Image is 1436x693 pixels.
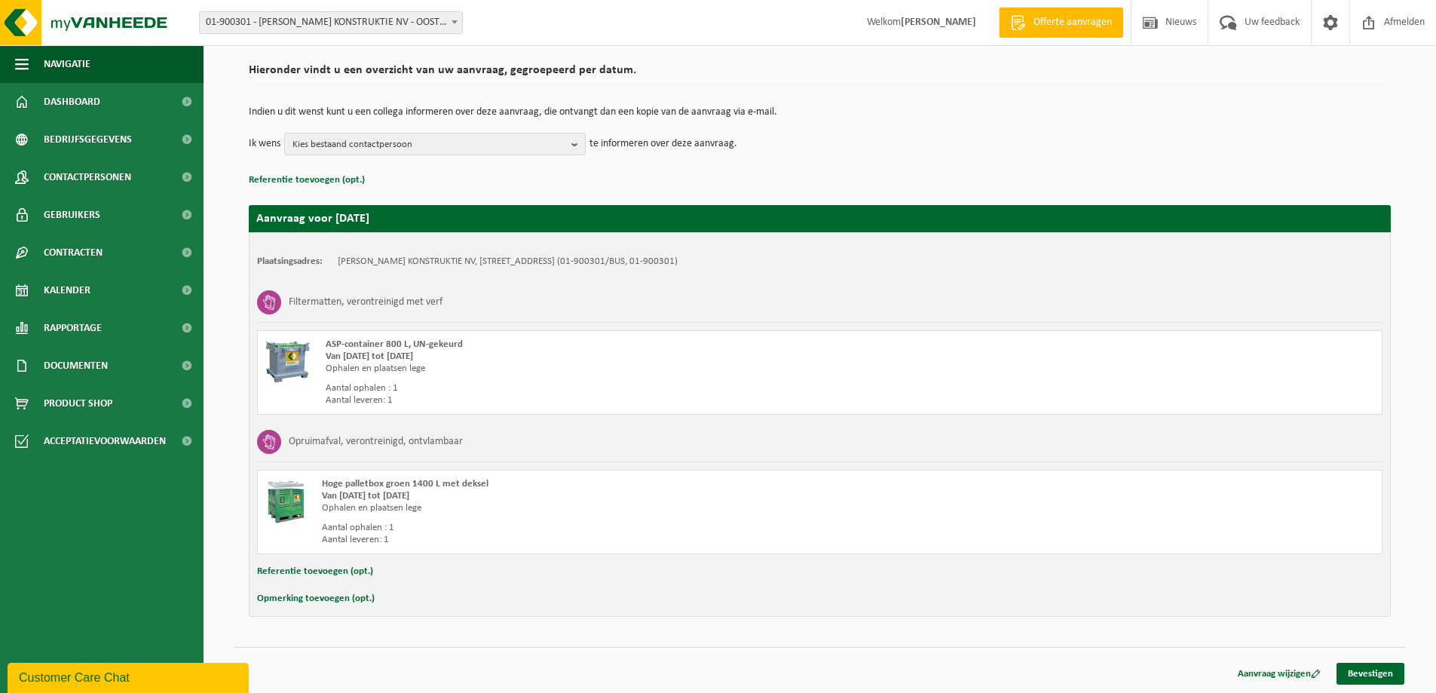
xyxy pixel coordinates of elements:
span: Offerte aanvragen [1030,15,1116,30]
div: Ophalen en plaatsen lege [326,363,880,375]
img: PB-HB-1400-HPE-GN-11.png [265,478,307,523]
td: [PERSON_NAME] KONSTRUKTIE NV, [STREET_ADDRESS] (01-900301/BUS, 01-900301) [338,256,678,268]
span: Rapportage [44,309,102,347]
span: Hoge palletbox groen 1400 L met deksel [322,479,488,489]
p: Ik wens [249,133,280,155]
button: Referentie toevoegen (opt.) [249,170,365,190]
strong: Van [DATE] tot [DATE] [326,351,413,361]
img: PB-AP-0800-MET-02-01.png [265,339,311,384]
span: Kalender [44,271,90,309]
span: Gebruikers [44,196,100,234]
h2: Hieronder vindt u een overzicht van uw aanvraag, gegroepeerd per datum. [249,64,1391,84]
div: Aantal leveren: 1 [326,394,880,406]
span: Navigatie [44,45,90,83]
iframe: chat widget [8,660,252,693]
strong: Aanvraag voor [DATE] [256,213,369,225]
p: Indien u dit wenst kunt u een collega informeren over deze aanvraag, die ontvangt dan een kopie v... [249,107,1391,118]
strong: Plaatsingsadres: [257,256,323,266]
div: Ophalen en plaatsen lege [322,502,877,514]
span: Dashboard [44,83,100,121]
span: Bedrijfsgegevens [44,121,132,158]
h3: Opruimafval, verontreinigd, ontvlambaar [289,430,463,454]
span: 01-900301 - VANDAELE KONSTRUKTIE NV - OOSTROZEBEKE [199,11,463,34]
div: Aantal leveren: 1 [322,534,877,546]
h3: Filtermatten, verontreinigd met verf [289,290,442,314]
div: Aantal ophalen : 1 [326,382,880,394]
span: Acceptatievoorwaarden [44,422,166,460]
span: ASP-container 800 L, UN-gekeurd [326,339,463,349]
span: 01-900301 - VANDAELE KONSTRUKTIE NV - OOSTROZEBEKE [200,12,462,33]
button: Referentie toevoegen (opt.) [257,562,373,581]
div: Aantal ophalen : 1 [322,522,877,534]
a: Aanvraag wijzigen [1226,663,1332,685]
span: Kies bestaand contactpersoon [292,133,565,156]
strong: [PERSON_NAME] [901,17,976,28]
p: te informeren over deze aanvraag. [589,133,737,155]
button: Kies bestaand contactpersoon [284,133,586,155]
a: Bevestigen [1336,663,1404,685]
a: Offerte aanvragen [999,8,1123,38]
span: Contracten [44,234,103,271]
button: Opmerking toevoegen (opt.) [257,589,375,609]
span: Documenten [44,347,108,385]
strong: Van [DATE] tot [DATE] [322,491,409,501]
span: Product Shop [44,385,112,422]
span: Contactpersonen [44,158,131,196]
